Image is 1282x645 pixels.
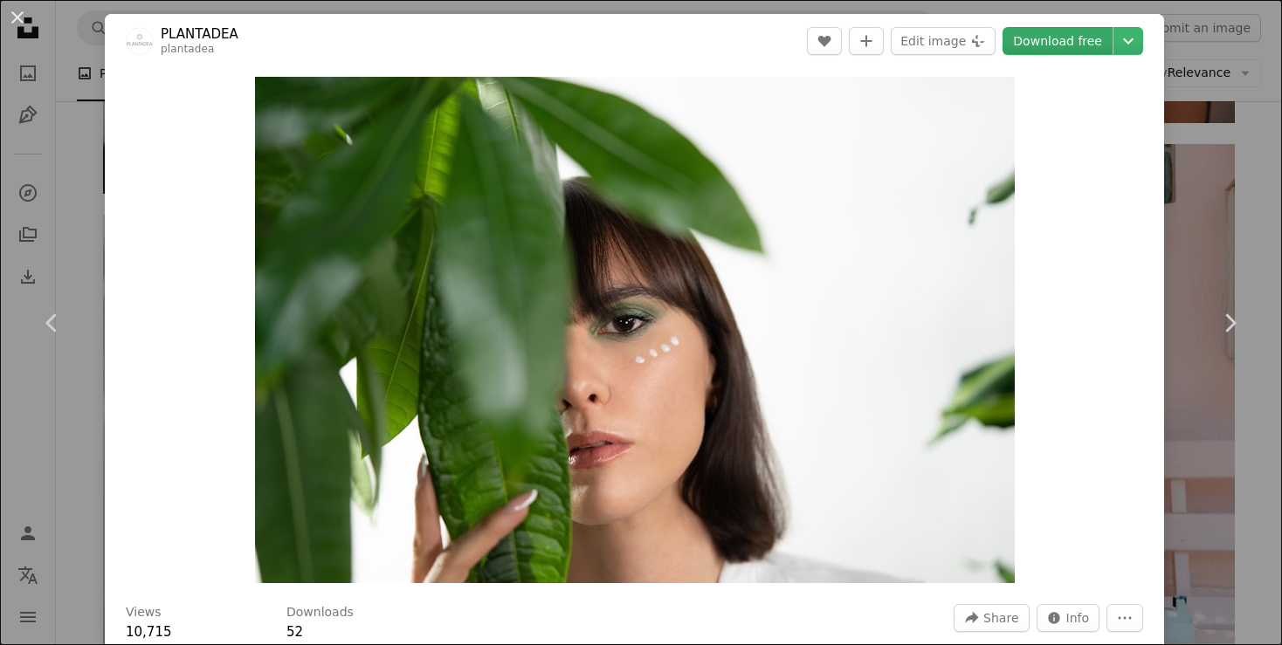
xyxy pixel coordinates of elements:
span: 52 [286,624,303,640]
a: plantadea [161,43,214,55]
a: Download free [1003,27,1113,55]
button: More Actions [1106,604,1143,632]
button: Choose download size [1113,27,1143,55]
img: Go to PLANTADEA's profile [126,27,154,55]
img: a woman holding a green plant in front of her face [255,77,1015,583]
button: Share this image [954,604,1029,632]
h3: Views [126,604,162,621]
button: Edit image [891,27,996,55]
a: Next [1177,239,1282,407]
button: Stats about this image [1037,604,1100,632]
span: 10,715 [126,624,172,640]
button: Zoom in on this image [255,77,1015,583]
button: Like [807,27,842,55]
span: Info [1066,605,1090,631]
h3: Downloads [286,604,354,621]
span: Share [983,605,1018,631]
a: PLANTADEA [161,25,238,43]
button: Add to Collection [849,27,884,55]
